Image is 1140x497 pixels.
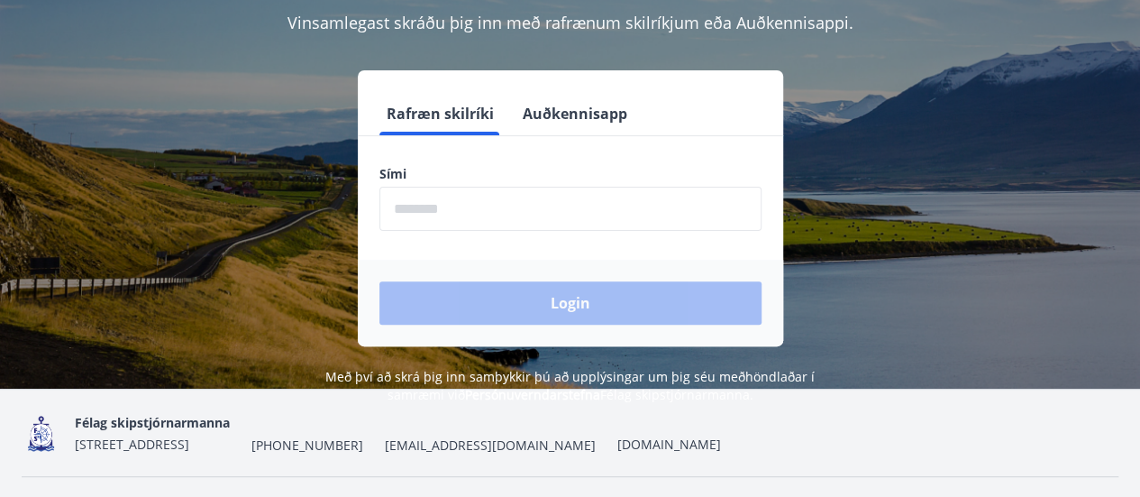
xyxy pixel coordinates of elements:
span: [PHONE_NUMBER] [251,437,363,455]
span: [EMAIL_ADDRESS][DOMAIN_NAME] [385,437,596,455]
span: Félag skipstjórnarmanna [75,414,230,431]
button: Auðkennisapp [515,92,634,135]
span: Með því að skrá þig inn samþykkir þú að upplýsingar um þig séu meðhöndlaðar í samræmi við Félag s... [325,368,815,403]
button: Rafræn skilríki [379,92,501,135]
a: [DOMAIN_NAME] [617,436,721,453]
span: Vinsamlegast skráðu þig inn með rafrænum skilríkjum eða Auðkennisappi. [287,12,853,33]
a: Persónuverndarstefna [465,386,600,403]
span: [STREET_ADDRESS] [75,436,189,453]
label: Sími [379,165,762,183]
img: 4fX9JWmG4twATeQ1ej6n556Sc8UHidsvxQtc86h8.png [22,414,60,453]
